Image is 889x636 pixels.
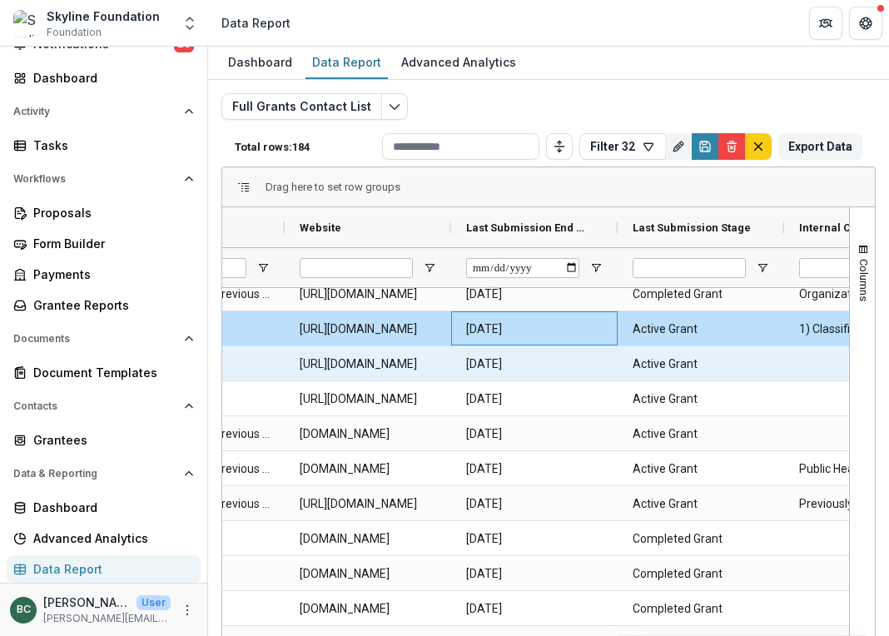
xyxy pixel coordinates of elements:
[633,487,769,521] span: Active Grant
[466,487,603,521] span: [DATE]
[756,261,769,275] button: Open Filter Menu
[13,106,177,117] span: Activity
[43,594,130,611] p: [PERSON_NAME]
[300,557,436,591] span: [DOMAIN_NAME]
[633,312,769,346] span: Active Grant
[466,592,603,626] span: [DATE]
[665,133,692,160] button: Rename
[692,133,718,160] button: Save
[745,133,772,160] button: default
[300,452,436,486] span: [DOMAIN_NAME]
[7,64,201,92] a: Dashboard
[13,400,177,412] span: Contacts
[43,611,171,626] p: [PERSON_NAME][EMAIL_ADDRESS][DOMAIN_NAME]
[7,98,201,125] button: Open Activity
[33,529,187,547] div: Advanced Analytics
[33,499,187,516] div: Dashboard
[633,382,769,416] span: Active Grant
[33,137,187,154] div: Tasks
[7,230,201,257] a: Form Builder
[466,522,603,556] span: [DATE]
[33,431,187,449] div: Grantees
[215,11,297,35] nav: breadcrumb
[33,69,187,87] div: Dashboard
[33,235,187,252] div: Form Builder
[466,347,603,381] span: [DATE]
[300,258,413,278] input: Website Filter Input
[718,133,745,160] button: Delete
[305,47,388,79] a: Data Report
[33,266,187,283] div: Payments
[633,557,769,591] span: Completed Grant
[466,417,603,451] span: [DATE]
[466,312,603,346] span: [DATE]
[633,522,769,556] span: Completed Grant
[266,181,400,193] div: Row Groups
[47,7,160,25] div: Skyline Foundation
[178,7,201,40] button: Open entity switcher
[7,261,201,288] a: Payments
[300,347,436,381] span: [URL][DOMAIN_NAME]
[221,47,299,79] a: Dashboard
[7,555,201,583] a: Data Report
[177,600,197,620] button: More
[221,50,299,74] div: Dashboard
[235,141,375,153] p: Total rows: 184
[633,592,769,626] span: Completed Grant
[857,259,870,301] span: Columns
[300,522,436,556] span: [DOMAIN_NAME]
[13,333,177,345] span: Documents
[47,25,102,40] span: Foundation
[633,347,769,381] span: Active Grant
[395,50,523,74] div: Advanced Analytics
[33,204,187,221] div: Proposals
[7,132,201,159] a: Tasks
[849,7,882,40] button: Get Help
[778,133,862,160] button: Export Data
[13,10,40,37] img: Skyline Foundation
[546,133,573,160] button: Toggle auto height
[579,133,666,160] button: Filter 32
[305,50,388,74] div: Data Report
[466,221,589,234] span: Last Submission End Date
[633,221,751,234] span: Last Submission Stage
[7,325,201,352] button: Open Documents
[7,166,201,192] button: Open Workflows
[300,592,436,626] span: [DOMAIN_NAME]
[33,296,187,314] div: Grantee Reports
[221,93,382,120] button: Full Grants Contact List
[221,14,291,32] div: Data Report
[633,258,746,278] input: Last Submission Stage Filter Input
[300,277,436,311] span: [URL][DOMAIN_NAME]
[466,258,579,278] input: Last Submission End Date Filter Input
[300,487,436,521] span: [URL][DOMAIN_NAME]
[395,47,523,79] a: Advanced Analytics
[7,291,201,319] a: Grantee Reports
[13,468,177,479] span: Data & Reporting
[633,417,769,451] span: Active Grant
[17,604,31,615] div: Bettina Chang
[633,452,769,486] span: Active Grant
[466,382,603,416] span: [DATE]
[466,452,603,486] span: [DATE]
[381,93,408,120] button: Edit selected report
[266,181,400,193] span: Drag here to set row groups
[137,595,171,610] p: User
[589,261,603,275] button: Open Filter Menu
[7,199,201,226] a: Proposals
[7,393,201,420] button: Open Contacts
[7,460,201,487] button: Open Data & Reporting
[300,382,436,416] span: [URL][DOMAIN_NAME]
[7,524,201,552] a: Advanced Analytics
[300,312,436,346] span: [URL][DOMAIN_NAME]
[633,277,769,311] span: Completed Grant
[466,277,603,311] span: [DATE]
[7,494,201,521] a: Dashboard
[300,417,436,451] span: [DOMAIN_NAME]
[13,173,177,185] span: Workflows
[256,261,270,275] button: Open Filter Menu
[809,7,842,40] button: Partners
[7,359,201,386] a: Document Templates
[466,557,603,591] span: [DATE]
[300,221,341,234] span: Website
